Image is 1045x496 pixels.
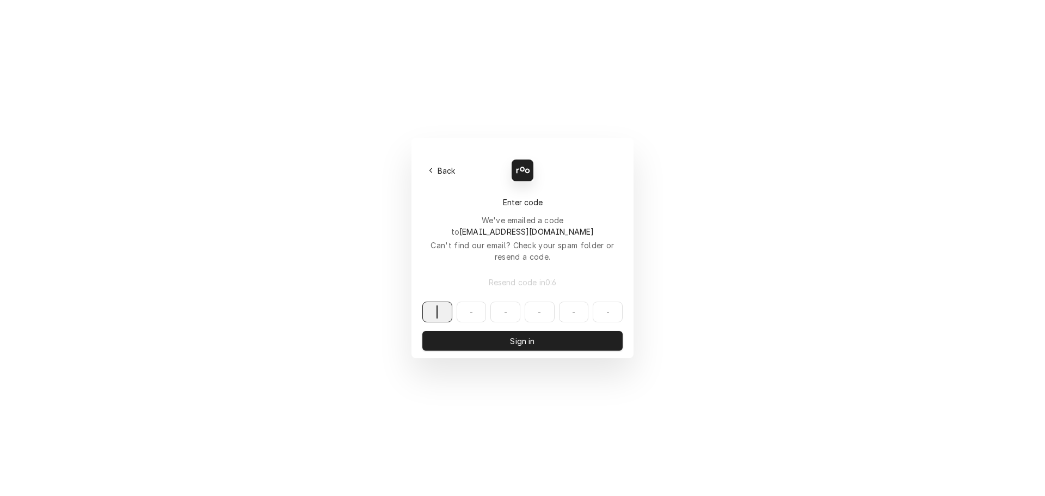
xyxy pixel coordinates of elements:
span: to [451,227,594,236]
button: Resend code in0:6 [422,272,623,292]
span: [EMAIL_ADDRESS][DOMAIN_NAME] [459,227,594,236]
div: Can't find our email? Check your spam folder or resend a code. [422,240,623,262]
span: Back [435,165,458,176]
div: Enter code [422,197,623,208]
span: Resend code in 0 : 6 [487,277,559,288]
button: Back [422,163,462,178]
div: We've emailed a code [422,215,623,237]
button: Sign in [422,331,623,351]
span: Sign in [508,335,537,347]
